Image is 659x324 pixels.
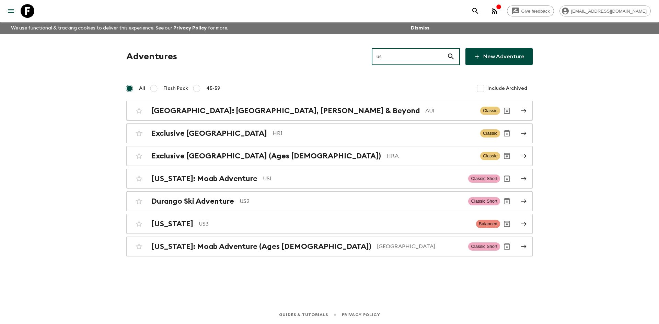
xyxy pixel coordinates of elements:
[468,197,500,205] span: Classic Short
[151,197,234,206] h2: Durango Ski Adventure
[468,242,500,251] span: Classic Short
[487,85,527,92] span: Include Archived
[173,26,207,31] a: Privacy Policy
[4,4,18,18] button: menu
[163,85,188,92] span: Flash Pack
[139,85,145,92] span: All
[273,129,475,137] p: HR1
[151,174,257,183] h2: [US_STATE]: Moab Adventure
[126,191,533,211] a: Durango Ski AdventureUS2Classic ShortArchive
[409,23,431,33] button: Dismiss
[199,220,471,228] p: US3
[240,197,463,205] p: US2
[8,22,231,34] p: We use functional & tracking cookies to deliver this experience. See our for more.
[151,152,381,160] h2: Exclusive [GEOGRAPHIC_DATA] (Ages [DEMOGRAPHIC_DATA])
[500,127,514,140] button: Archive
[126,237,533,256] a: [US_STATE]: Moab Adventure (Ages [DEMOGRAPHIC_DATA])[GEOGRAPHIC_DATA]Classic ShortArchive
[507,5,554,16] a: Give feedback
[151,106,420,115] h2: [GEOGRAPHIC_DATA]: [GEOGRAPHIC_DATA], [PERSON_NAME] & Beyond
[468,175,500,183] span: Classic Short
[151,129,267,138] h2: Exclusive [GEOGRAPHIC_DATA]
[480,129,500,137] span: Classic
[126,101,533,121] a: [GEOGRAPHIC_DATA]: [GEOGRAPHIC_DATA], [PERSON_NAME] & BeyondAU1ClassicArchive
[126,146,533,166] a: Exclusive [GEOGRAPHIC_DATA] (Ages [DEMOGRAPHIC_DATA])HRAClassicArchive
[206,85,220,92] span: 45-59
[279,311,328,319] a: Guides & Tutorials
[151,242,371,251] h2: [US_STATE]: Moab Adventure (Ages [DEMOGRAPHIC_DATA])
[465,48,533,65] a: New Adventure
[476,220,500,228] span: Balanced
[126,123,533,143] a: Exclusive [GEOGRAPHIC_DATA]HR1ClassicArchive
[500,172,514,185] button: Archive
[263,175,463,183] p: US1
[469,4,482,18] button: search adventures
[500,104,514,118] button: Archive
[567,9,650,14] span: [EMAIL_ADDRESS][DOMAIN_NAME]
[126,169,533,189] a: [US_STATE]: Moab AdventureUS1Classic ShortArchive
[500,149,514,163] button: Archive
[518,9,554,14] span: Give feedback
[386,152,475,160] p: HRA
[342,311,380,319] a: Privacy Policy
[425,107,475,115] p: AU1
[500,217,514,231] button: Archive
[559,5,651,16] div: [EMAIL_ADDRESS][DOMAIN_NAME]
[126,50,177,63] h1: Adventures
[480,107,500,115] span: Classic
[372,47,447,66] input: e.g. AR1, Argentina
[126,214,533,234] a: [US_STATE]US3BalancedArchive
[500,240,514,253] button: Archive
[377,242,463,251] p: [GEOGRAPHIC_DATA]
[500,194,514,208] button: Archive
[480,152,500,160] span: Classic
[151,219,193,228] h2: [US_STATE]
